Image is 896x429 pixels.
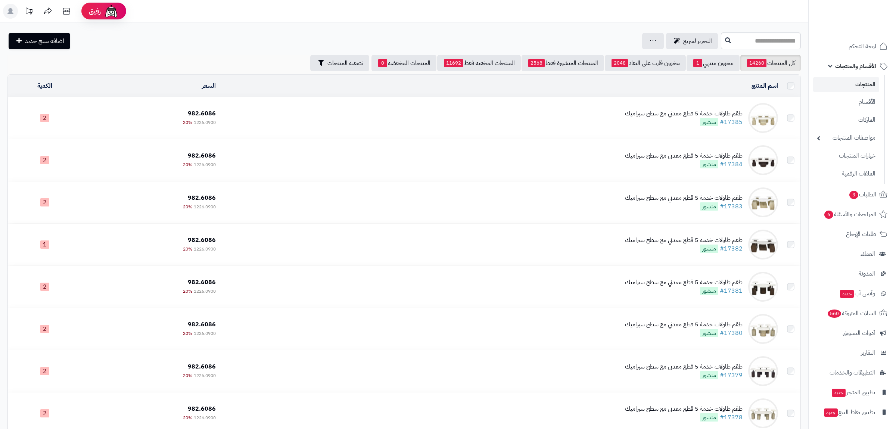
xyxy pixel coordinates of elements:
span: التحرير لسريع [683,37,712,46]
a: الطلبات3 [813,186,892,203]
span: 20% [183,161,192,168]
a: #17382 [720,244,743,253]
a: المراجعات والأسئلة6 [813,205,892,223]
span: 982.6086 [188,404,216,413]
a: #17380 [720,329,743,338]
span: منشور [700,118,718,126]
span: أدوات التسويق [843,328,875,338]
span: منشور [700,202,718,211]
span: 560 [828,309,841,317]
div: طقم طاولات خدمة 5 قطع معدني مع سطح سيراميك [625,236,743,245]
a: لوحة التحكم [813,37,892,55]
a: المنتجات المخفية فقط11692 [437,55,521,71]
span: 2 [40,114,49,122]
img: ai-face.png [104,4,119,19]
span: المراجعات والأسئلة [824,209,876,220]
div: طقم طاولات خدمة 5 قطع معدني مع سطح سيراميك [625,363,743,371]
span: منشور [700,329,718,337]
span: 982.6086 [188,278,216,287]
a: #17379 [720,371,743,380]
a: التقارير [813,344,892,362]
span: 1226.0900 [194,330,216,337]
button: تصفية المنتجات [310,55,369,71]
a: السعر [202,81,216,90]
span: 982.6086 [188,236,216,245]
span: 20% [183,288,192,295]
span: جديد [824,408,838,417]
span: 20% [183,203,192,210]
span: لوحة التحكم [849,41,876,52]
span: 0 [378,59,387,67]
a: #17381 [720,286,743,295]
img: طقم طاولات خدمة 5 قطع معدني مع سطح سيراميك [748,398,778,428]
span: 20% [183,330,192,337]
span: 3 [849,190,858,199]
a: أدوات التسويق [813,324,892,342]
span: الأقسام والمنتجات [835,61,876,71]
span: 982.6086 [188,109,216,118]
span: جديد [832,389,846,397]
span: منشور [700,287,718,295]
span: 982.6086 [188,193,216,202]
span: تصفية المنتجات [327,59,363,68]
span: منشور [700,371,718,379]
span: 1 [40,240,49,249]
span: 1226.0900 [194,161,216,168]
a: المنتجات المخفضة0 [371,55,436,71]
span: طلبات الإرجاع [846,229,876,239]
span: 1226.0900 [194,119,216,126]
span: المدونة [859,268,875,279]
img: طقم طاولات خدمة 5 قطع معدني مع سطح سيراميك [748,145,778,175]
img: طقم طاولات خدمة 5 قطع معدني مع سطح سيراميك [748,187,778,217]
span: 2568 [528,59,545,67]
a: العملاء [813,245,892,263]
span: 982.6086 [188,151,216,160]
a: #17384 [720,160,743,169]
span: 2 [40,283,49,291]
div: طقم طاولات خدمة 5 قطع معدني مع سطح سيراميك [625,320,743,329]
span: منشور [700,160,718,168]
span: منشور [700,245,718,253]
a: طلبات الإرجاع [813,225,892,243]
a: التحرير لسريع [666,33,718,49]
a: تطبيق المتجرجديد [813,383,892,401]
span: رفيق [89,7,101,16]
span: 1226.0900 [194,372,216,379]
img: logo-2.png [845,18,889,34]
div: طقم طاولات خدمة 5 قطع معدني مع سطح سيراميك [625,405,743,413]
span: 20% [183,414,192,421]
a: المنتجات [813,77,879,92]
a: #17385 [720,118,743,127]
span: 20% [183,246,192,252]
img: طقم طاولات خدمة 5 قطع معدني مع سطح سيراميك [748,230,778,259]
div: طقم طاولات خدمة 5 قطع معدني مع سطح سيراميك [625,109,743,118]
span: تطبيق نقاط البيع [823,407,875,417]
div: طقم طاولات خدمة 5 قطع معدني مع سطح سيراميك [625,194,743,202]
span: اضافة منتج جديد [25,37,64,46]
span: 2 [40,367,49,375]
a: الملفات الرقمية [813,166,879,182]
a: الماركات [813,112,879,128]
a: الكمية [37,81,52,90]
a: تطبيق نقاط البيعجديد [813,403,892,421]
a: #17378 [720,413,743,422]
a: خيارات المنتجات [813,148,879,164]
a: #17383 [720,202,743,211]
span: تطبيق المتجر [831,387,875,398]
a: المنتجات المنشورة فقط2568 [522,55,604,71]
div: طقم طاولات خدمة 5 قطع معدني مع سطح سيراميك [625,278,743,287]
span: 1226.0900 [194,288,216,295]
span: التطبيقات والخدمات [830,367,875,378]
a: مخزون منتهي1 [687,55,740,71]
img: طقم طاولات خدمة 5 قطع معدني مع سطح سيراميك [748,103,778,133]
span: 11692 [444,59,463,67]
span: 982.6086 [188,362,216,371]
span: 2 [40,325,49,333]
span: التقارير [861,348,875,358]
span: 20% [183,119,192,126]
span: الطلبات [849,189,876,200]
span: 14260 [747,59,766,67]
a: مواصفات المنتجات [813,130,879,146]
a: تحديثات المنصة [20,4,38,21]
a: كل المنتجات14260 [740,55,801,71]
